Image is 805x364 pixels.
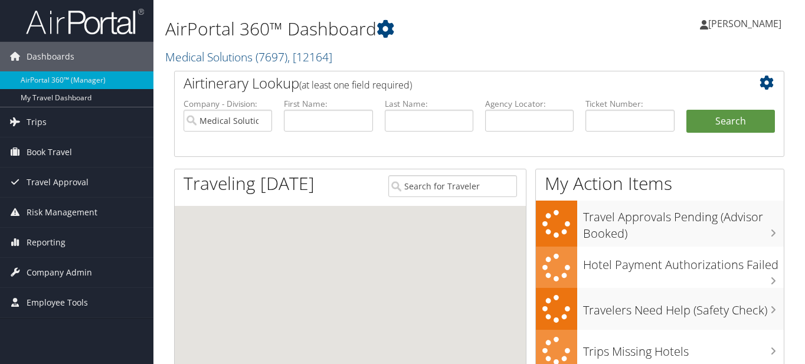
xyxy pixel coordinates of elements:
span: Risk Management [27,198,97,227]
span: Company Admin [27,258,92,287]
span: Employee Tools [27,288,88,317]
img: airportal-logo.png [26,8,144,35]
span: , [ 12164 ] [287,49,332,65]
span: Reporting [27,228,66,257]
a: Hotel Payment Authorizations Failed [536,247,784,288]
h3: Travel Approvals Pending (Advisor Booked) [583,203,784,242]
span: Travel Approval [27,168,89,197]
a: Medical Solutions [165,49,332,65]
h1: Traveling [DATE] [184,171,315,196]
h3: Trips Missing Hotels [583,337,784,360]
span: Trips [27,107,47,137]
span: Dashboards [27,42,74,71]
span: ( 7697 ) [256,49,287,65]
span: (at least one field required) [299,78,412,91]
h1: My Action Items [536,171,784,196]
h2: Airtinerary Lookup [184,73,724,93]
h3: Travelers Need Help (Safety Check) [583,296,784,319]
label: Company - Division: [184,98,272,110]
span: [PERSON_NAME] [708,17,781,30]
button: Search [686,110,775,133]
label: Agency Locator: [485,98,574,110]
h1: AirPortal 360™ Dashboard [165,17,584,41]
label: Ticket Number: [585,98,674,110]
h3: Hotel Payment Authorizations Failed [583,251,784,273]
a: Travel Approvals Pending (Advisor Booked) [536,201,784,246]
label: First Name: [284,98,372,110]
label: Last Name: [385,98,473,110]
a: [PERSON_NAME] [700,6,793,41]
span: Book Travel [27,137,72,167]
input: Search for Traveler [388,175,517,197]
a: Travelers Need Help (Safety Check) [536,288,784,330]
